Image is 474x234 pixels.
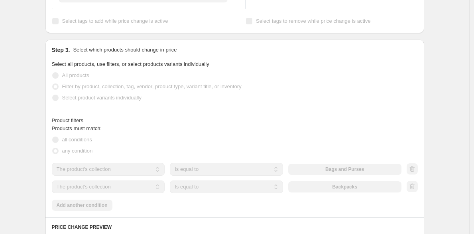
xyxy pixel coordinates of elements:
div: Product filters [52,117,418,125]
span: Filter by product, collection, tag, vendor, product type, variant title, or inventory [62,83,242,89]
span: Select product variants individually [62,95,142,101]
span: Select tags to add while price change is active [62,18,168,24]
span: Products must match: [52,125,102,131]
span: Select all products, use filters, or select products variants individually [52,61,209,67]
h2: Step 3. [52,46,70,54]
span: All products [62,72,89,78]
span: all conditions [62,137,92,143]
p: Select which products should change in price [73,46,177,54]
span: any condition [62,148,93,154]
h6: PRICE CHANGE PREVIEW [52,224,418,230]
span: Select tags to remove while price change is active [256,18,371,24]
